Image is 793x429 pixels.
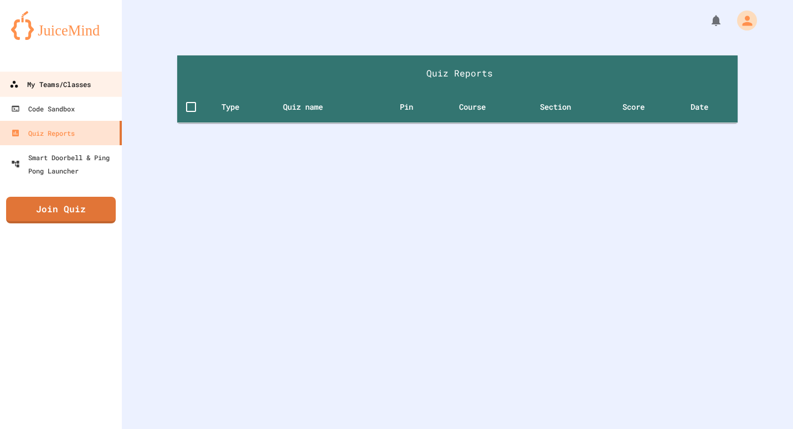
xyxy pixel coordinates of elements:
[11,126,75,140] div: Quiz Reports
[691,100,723,114] span: Date
[400,100,428,114] span: Pin
[283,100,337,114] span: Quiz name
[459,100,500,114] span: Course
[540,100,585,114] span: Section
[11,151,117,177] div: Smart Doorbell & Ping Pong Launcher
[11,11,111,40] img: logo-orange.svg
[6,197,116,223] a: Join Quiz
[186,67,733,80] h1: Quiz Reports
[222,100,254,114] span: Type
[9,78,91,91] div: My Teams/Classes
[725,8,760,33] div: My Account
[11,102,75,115] div: Code Sandbox
[622,100,659,114] span: Score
